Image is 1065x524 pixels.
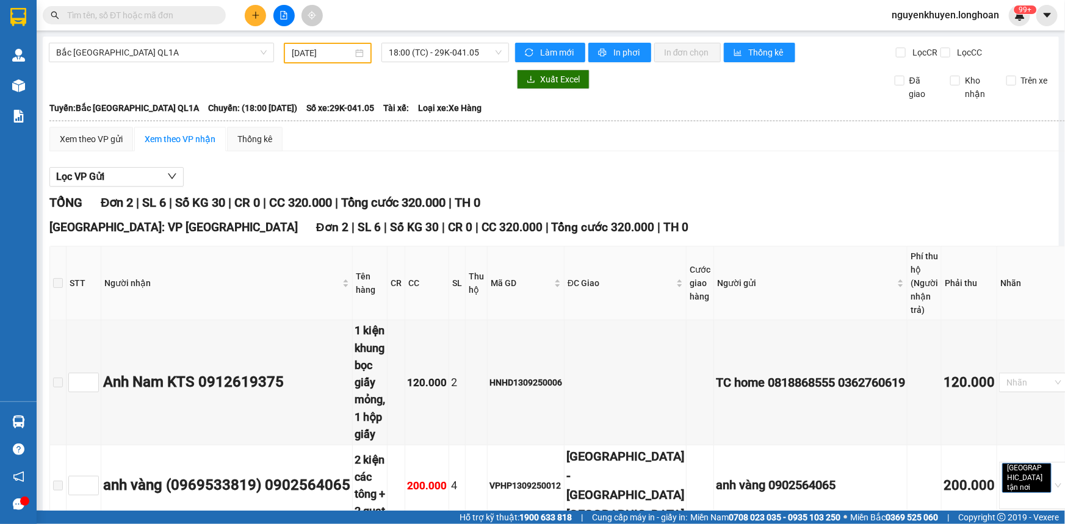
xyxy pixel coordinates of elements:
[517,70,590,89] button: downloadXuất Excel
[455,195,480,210] span: TH 0
[316,220,348,234] span: Đơn 2
[1002,463,1052,493] span: [GEOGRAPHIC_DATA] tận nơi
[1036,5,1058,26] button: caret-down
[491,276,552,290] span: Mã GD
[228,195,231,210] span: |
[654,43,721,62] button: In đơn chọn
[717,276,895,290] span: Người gửi
[280,11,288,20] span: file-add
[390,220,439,234] span: Số KG 30
[49,195,82,210] span: TỔNG
[208,101,297,115] span: Chuyến: (18:00 [DATE])
[687,246,714,320] th: Cước giao hàng
[263,195,266,210] span: |
[67,9,211,22] input: Tìm tên, số ĐT hoặc mã đơn
[947,511,949,524] span: |
[566,447,684,524] div: [GEOGRAPHIC_DATA] - [GEOGRAPHIC_DATA] [GEOGRAPHIC_DATA]
[882,7,1009,23] span: nguyenkhuyen.longhoan
[734,48,744,58] span: bar-chart
[613,46,641,59] span: In phơi
[175,195,225,210] span: Số KG 30
[12,79,25,92] img: warehouse-icon
[466,246,488,320] th: Thu hộ
[407,375,447,391] div: 120.000
[12,110,25,123] img: solution-icon
[482,220,543,234] span: CC 320.000
[388,246,405,320] th: CR
[13,471,24,483] span: notification
[568,276,674,290] span: ĐC Giao
[12,49,25,62] img: warehouse-icon
[13,498,24,510] span: message
[103,474,350,497] div: anh vàng (0969533819) 0902564065
[251,11,260,20] span: plus
[389,43,502,62] span: 18:00 (TC) - 29K-041.05
[515,43,585,62] button: syncLàm mới
[592,511,687,524] span: Cung cấp máy in - giấy in:
[101,195,133,210] span: Đơn 2
[301,5,323,26] button: aim
[540,46,576,59] span: Làm mới
[56,43,267,62] span: Bắc Trung Nam QL1A
[306,101,374,115] span: Số xe: 29K-041.05
[460,511,572,524] span: Hỗ trợ kỹ thuật:
[729,512,840,522] strong: 0708 023 035 - 0935 103 250
[56,169,104,184] span: Lọc VP Gửi
[1016,74,1053,87] span: Trên xe
[10,8,26,26] img: logo-vxr
[690,511,840,524] span: Miền Nam
[843,515,847,520] span: ⚪️
[581,511,583,524] span: |
[51,11,59,20] span: search
[525,48,535,58] span: sync
[527,75,535,85] span: download
[475,220,478,234] span: |
[588,43,651,62] button: printerIn phơi
[407,478,447,494] div: 200.000
[908,246,942,320] th: Phí thu hộ (Người nhận trả)
[488,320,565,445] td: HNHD1309250006
[1014,5,1036,14] sup: 566
[245,5,266,26] button: plus
[448,220,472,234] span: CR 0
[269,195,332,210] span: CC 320.000
[49,220,298,234] span: [GEOGRAPHIC_DATA]: VP [GEOGRAPHIC_DATA]
[12,415,25,428] img: warehouse-icon
[49,103,199,113] b: Tuyến: Bắc [GEOGRAPHIC_DATA] QL1A
[145,132,215,146] div: Xem theo VP nhận
[944,475,995,497] div: 200.000
[904,74,941,101] span: Đã giao
[716,373,905,392] div: TC home 0818868555 0362760619
[952,46,984,59] span: Lọc CC
[1032,484,1038,490] span: close
[540,73,580,86] span: Xuất Excel
[136,195,139,210] span: |
[449,246,466,320] th: SL
[49,167,184,187] button: Lọc VP Gửi
[292,46,353,60] input: 14/09/2025
[850,511,938,524] span: Miền Bắc
[451,374,463,391] div: 2
[546,220,549,234] span: |
[355,322,385,443] div: 1 kiện khung bọc giấy mỏng, 1 hộp giấy
[1042,10,1053,21] span: caret-down
[142,195,166,210] span: SL 6
[308,11,316,20] span: aim
[716,476,905,495] div: anh vàng 0902564065
[519,512,572,522] strong: 1900 633 818
[886,512,938,522] strong: 0369 525 060
[1014,10,1025,21] img: icon-new-feature
[13,443,24,455] span: question-circle
[167,171,177,181] span: down
[489,376,562,389] div: HNHD1309250006
[335,195,338,210] span: |
[67,246,101,320] th: STT
[942,246,997,320] th: Phải thu
[358,220,381,234] span: SL 6
[104,276,340,290] span: Người nhận
[169,195,172,210] span: |
[749,46,785,59] span: Thống kê
[405,246,449,320] th: CC
[658,220,661,234] span: |
[237,132,272,146] div: Thống kê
